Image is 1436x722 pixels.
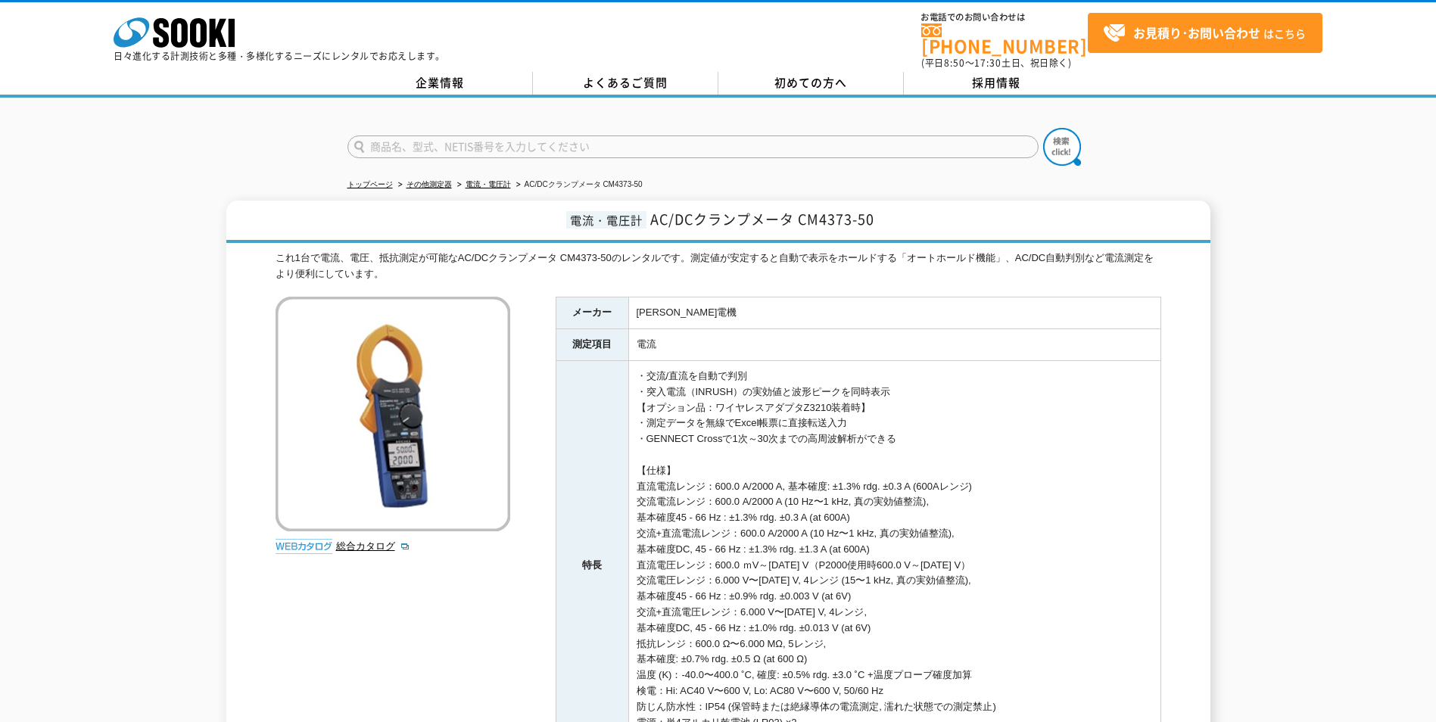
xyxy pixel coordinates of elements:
[944,56,965,70] span: 8:50
[921,13,1088,22] span: お電話でのお問い合わせは
[533,72,718,95] a: よくあるご質問
[650,209,874,229] span: AC/DCクランプメータ CM4373-50
[774,74,847,91] span: 初めての方へ
[1103,22,1306,45] span: はこちら
[347,72,533,95] a: 企業情報
[276,251,1161,282] div: これ1台で電流、電圧、抵抗測定が可能なAC/DCクランプメータ CM4373-50のレンタルです。測定値が安定すると自動で表示をホールドする「オートホールド機能」、AC/DC自動判別など電流測定...
[276,539,332,554] img: webカタログ
[336,540,410,552] a: 総合カタログ
[513,177,643,193] li: AC/DCクランプメータ CM4373-50
[628,329,1160,361] td: 電流
[1133,23,1260,42] strong: お見積り･お問い合わせ
[566,211,646,229] span: 電流・電圧計
[556,329,628,361] th: 測定項目
[628,297,1160,329] td: [PERSON_NAME]電機
[347,180,393,188] a: トップページ
[276,297,510,531] img: AC/DCクランプメータ CM4373-50
[1088,13,1322,53] a: お見積り･お問い合わせはこちら
[407,180,452,188] a: その他測定器
[347,135,1039,158] input: 商品名、型式、NETIS番号を入力してください
[921,23,1088,54] a: [PHONE_NUMBER]
[904,72,1089,95] a: 採用情報
[556,297,628,329] th: メーカー
[718,72,904,95] a: 初めての方へ
[466,180,511,188] a: 電流・電圧計
[974,56,1001,70] span: 17:30
[921,56,1071,70] span: (平日 ～ 土日、祝日除く)
[1043,128,1081,166] img: btn_search.png
[114,51,445,61] p: 日々進化する計測技術と多種・多様化するニーズにレンタルでお応えします。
